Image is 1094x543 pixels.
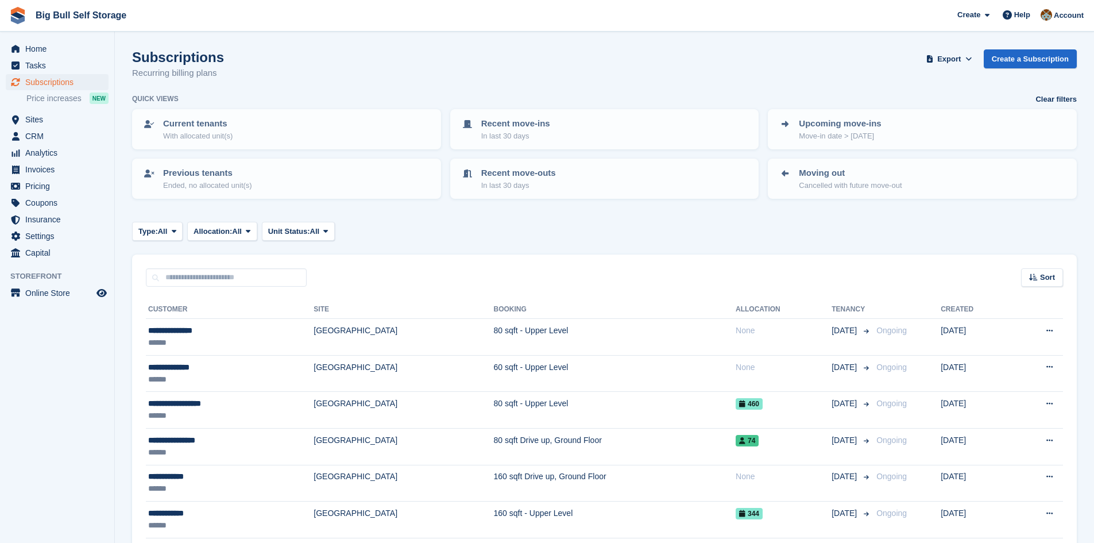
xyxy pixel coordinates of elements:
th: Tenancy [832,301,872,319]
button: Type: All [132,222,183,241]
td: 80 sqft - Upper Level [494,319,736,356]
span: Online Store [25,285,94,301]
span: [DATE] [832,507,859,519]
span: Price increases [26,93,82,104]
a: menu [6,74,109,90]
p: In last 30 days [481,130,550,142]
p: Recurring billing plans [132,67,224,80]
p: Recent move-ins [481,117,550,130]
td: 80 sqft - Upper Level [494,392,736,429]
span: All [158,226,168,237]
a: menu [6,57,109,74]
span: Settings [25,228,94,244]
span: All [310,226,320,237]
span: Home [25,41,94,57]
a: menu [6,228,109,244]
a: menu [6,145,109,161]
span: Ongoing [876,509,907,518]
p: Cancelled with future move-out [799,180,902,191]
td: [GEOGRAPHIC_DATA] [314,465,493,502]
p: Previous tenants [163,167,252,180]
span: Export [937,53,961,65]
span: 460 [736,398,763,410]
th: Customer [146,301,314,319]
span: Sites [25,111,94,128]
span: Insurance [25,211,94,228]
td: [GEOGRAPHIC_DATA] [314,392,493,429]
span: Type: [138,226,158,237]
span: All [232,226,242,237]
span: Analytics [25,145,94,161]
td: [GEOGRAPHIC_DATA] [314,428,493,465]
th: Allocation [736,301,832,319]
td: [DATE] [941,392,1011,429]
button: Unit Status: All [262,222,335,241]
th: Site [314,301,493,319]
a: menu [6,161,109,178]
a: Previous tenants Ended, no allocated unit(s) [133,160,440,198]
span: Pricing [25,178,94,194]
span: Storefront [10,271,114,282]
th: Booking [494,301,736,319]
p: Upcoming move-ins [799,117,881,130]
span: [DATE] [832,434,859,446]
p: Ended, no allocated unit(s) [163,180,252,191]
span: [DATE] [832,325,859,337]
a: Recent move-ins In last 30 days [451,110,758,148]
td: [DATE] [941,355,1011,392]
td: 60 sqft - Upper Level [494,355,736,392]
span: Ongoing [876,472,907,481]
span: [DATE] [832,471,859,483]
a: Recent move-outs In last 30 days [451,160,758,198]
td: [DATE] [941,319,1011,356]
a: menu [6,41,109,57]
td: [GEOGRAPHIC_DATA] [314,502,493,538]
span: Ongoing [876,436,907,445]
button: Allocation: All [187,222,257,241]
span: Ongoing [876,399,907,408]
a: menu [6,195,109,211]
span: Subscriptions [25,74,94,90]
a: menu [6,211,109,228]
p: With allocated unit(s) [163,130,233,142]
span: Capital [25,245,94,261]
div: None [736,471,832,483]
span: Ongoing [876,363,907,372]
h1: Subscriptions [132,49,224,65]
a: menu [6,128,109,144]
p: In last 30 days [481,180,556,191]
span: Coupons [25,195,94,211]
a: Price increases NEW [26,92,109,105]
p: Moving out [799,167,902,180]
span: Tasks [25,57,94,74]
a: menu [6,111,109,128]
span: CRM [25,128,94,144]
span: Allocation: [194,226,232,237]
a: Current tenants With allocated unit(s) [133,110,440,148]
img: Mike Llewellen Palmer [1041,9,1052,21]
a: Moving out Cancelled with future move-out [769,160,1076,198]
span: Unit Status: [268,226,310,237]
span: [DATE] [832,361,859,373]
td: [DATE] [941,502,1011,538]
span: Create [957,9,980,21]
img: stora-icon-8386f47178a22dfd0bd8f6a31ec36ba5ce8667c1dd55bd0f319d3a0aa187defe.svg [9,7,26,24]
h6: Quick views [132,94,179,104]
p: Move-in date > [DATE] [799,130,881,142]
th: Created [941,301,1011,319]
span: Invoices [25,161,94,178]
span: Sort [1040,272,1055,283]
a: Clear filters [1035,94,1077,105]
a: Create a Subscription [984,49,1077,68]
td: [GEOGRAPHIC_DATA] [314,355,493,392]
a: menu [6,245,109,261]
a: menu [6,285,109,301]
p: Current tenants [163,117,233,130]
span: Account [1054,10,1084,21]
span: [DATE] [832,398,859,410]
button: Export [924,49,975,68]
a: Preview store [95,286,109,300]
span: Ongoing [876,326,907,335]
span: 74 [736,435,759,446]
span: 344 [736,508,763,519]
